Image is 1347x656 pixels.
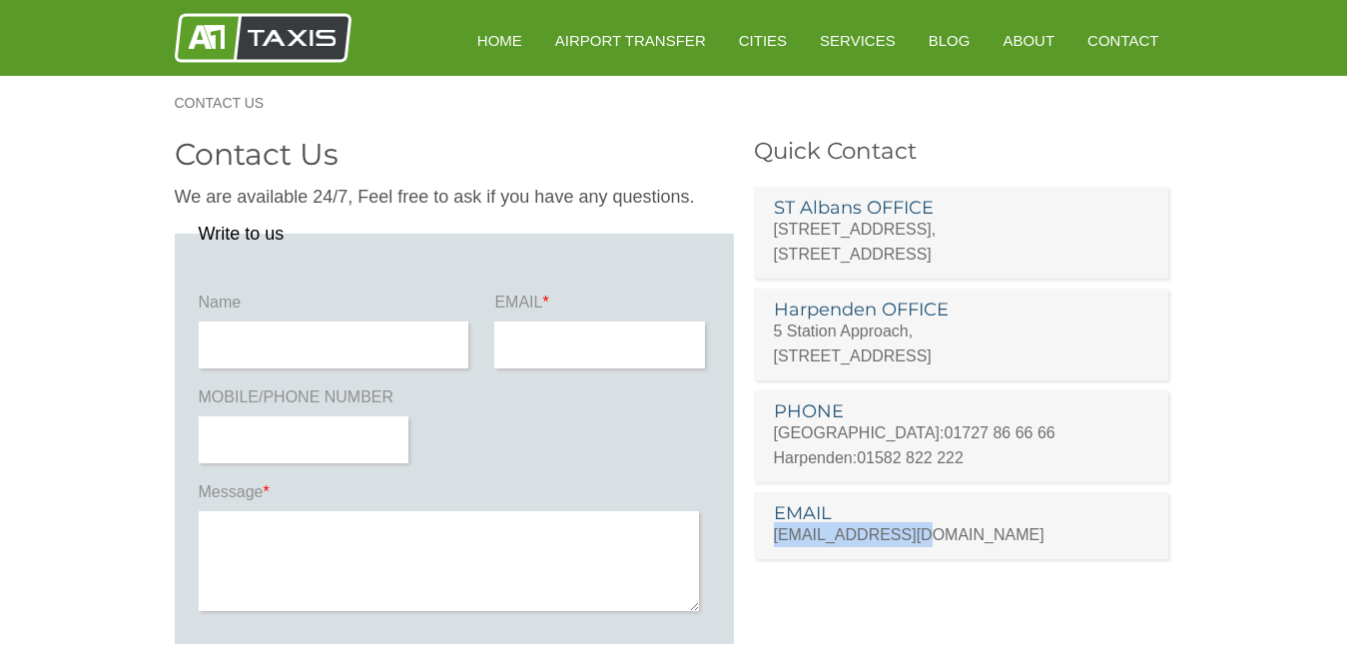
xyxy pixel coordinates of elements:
a: HOME [463,16,536,65]
p: 5 Station Approach, [STREET_ADDRESS] [774,319,1149,368]
a: 01727 86 66 66 [945,424,1055,441]
a: Blog [915,16,985,65]
img: A1 Taxis [175,13,351,63]
p: We are available 24/7, Feel free to ask if you have any questions. [175,185,734,210]
a: Services [806,16,910,65]
h3: EMAIL [774,504,1149,522]
legend: Write to us [199,225,285,243]
p: Harpenden: [774,445,1149,470]
a: [EMAIL_ADDRESS][DOMAIN_NAME] [774,526,1044,543]
a: Airport Transfer [541,16,720,65]
p: [STREET_ADDRESS], [STREET_ADDRESS] [774,217,1149,267]
p: [GEOGRAPHIC_DATA]: [774,420,1149,445]
a: 01582 822 222 [857,449,964,466]
label: Message [199,481,710,511]
h3: PHONE [774,402,1149,420]
label: Name [199,292,474,322]
label: MOBILE/PHONE NUMBER [199,386,413,416]
a: Cities [725,16,801,65]
label: EMAIL [494,292,709,322]
a: About [989,16,1068,65]
h2: Contact Us [175,140,734,170]
h3: Harpenden OFFICE [774,301,1149,319]
a: Contact Us [175,96,285,110]
h3: ST Albans OFFICE [774,199,1149,217]
a: Contact [1073,16,1172,65]
h3: Quick Contact [754,140,1173,163]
